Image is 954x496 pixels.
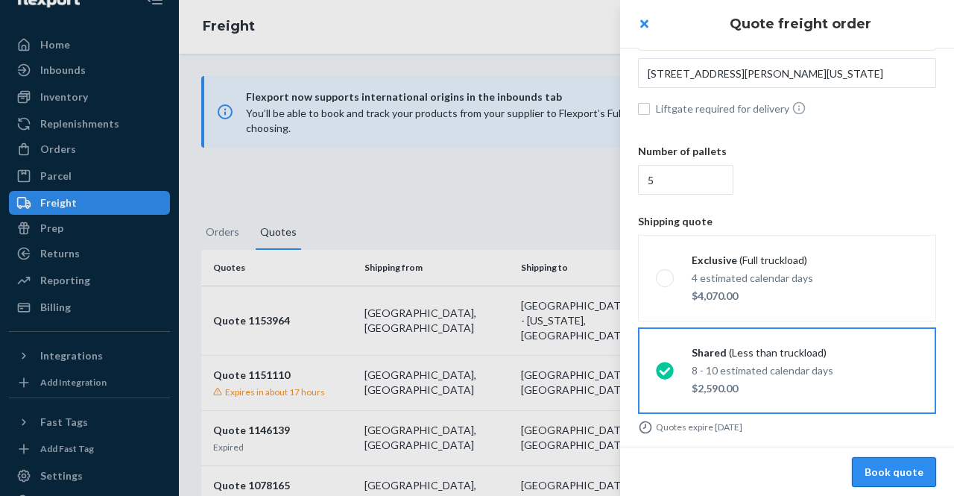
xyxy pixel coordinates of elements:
div: Shared [692,345,833,360]
button: Book quote [852,457,936,487]
input: Liftgate required for delivery [638,103,650,115]
span: (Full truckload) [739,253,807,268]
p: 8 - 10 estimated calendar days [692,363,833,378]
input: U.S. Address Only [638,58,936,88]
p: Number of pallets [638,144,936,159]
div: Exclusive [692,253,813,268]
h1: Quote freight order [665,14,936,34]
p: $4,070.00 [692,289,813,304]
button: close [629,9,659,39]
span: (Less than truckload) [729,345,827,360]
p: Shipping quote [638,214,936,229]
span: Chat [33,10,63,24]
p: $2,590.00 [692,381,833,396]
p: 4 estimated calendar days [692,271,813,286]
div: Quotes expire [DATE] [638,420,936,435]
span: Liftgate required for delivery [656,101,936,116]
